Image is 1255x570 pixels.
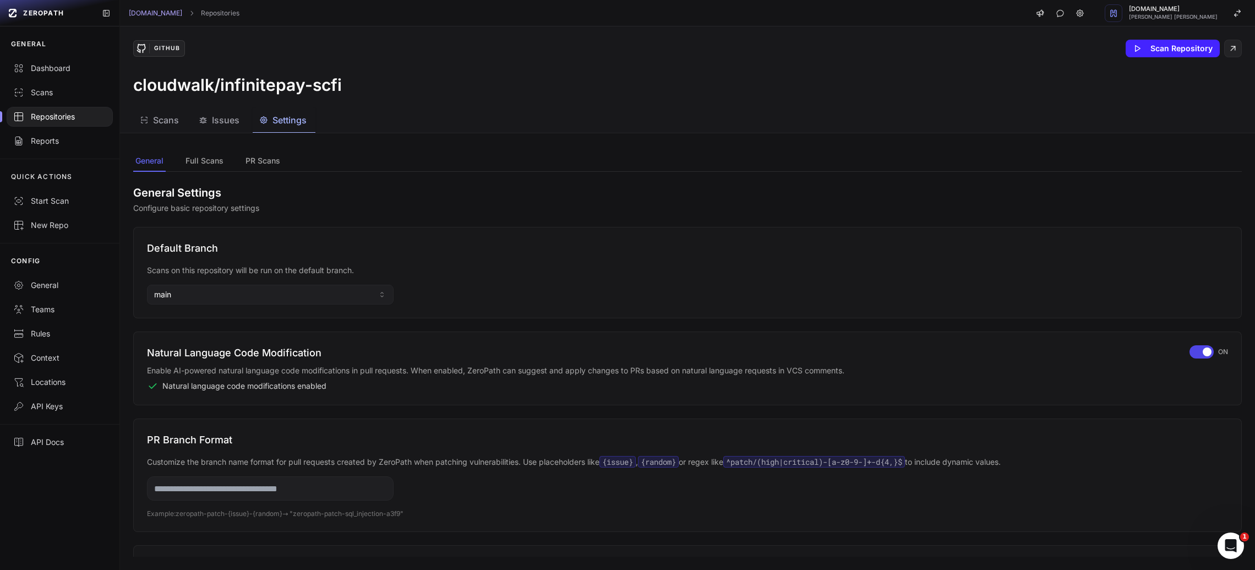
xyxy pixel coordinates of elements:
code: {random} [638,456,679,468]
p: CONFIG [11,257,40,265]
div: Scans [13,87,106,98]
div: Teams [13,304,106,315]
p: Example: zeropath-patch-{issue}-{random} → "zeropath-patch-sql_injection-a3f9" [147,509,1228,518]
p: Scans on this repository will be run on the default branch. [147,265,1228,276]
code: {issue} [599,456,636,468]
p: GENERAL [11,40,46,48]
div: Locations [13,377,106,388]
button: Scan Repository [1126,40,1220,57]
span: [DOMAIN_NAME] [1129,6,1218,12]
p: QUICK ACTIONS [11,172,73,181]
p: Customize the branch name format for pull requests created by ZeroPath when patching vulnerabilit... [147,457,1228,468]
a: Repositories [201,9,239,18]
svg: chevron right, [188,9,195,17]
div: Start Scan [13,196,106,207]
span: Natural language code modifications enabled [162,381,326,392]
div: API Keys [13,401,106,412]
span: ZEROPATH [23,9,64,18]
div: GitHub [149,44,184,53]
span: ON [1218,348,1228,356]
button: General [133,151,166,172]
div: Dashboard [13,63,106,74]
div: Reports [13,135,106,146]
span: 1 [1240,533,1249,541]
a: ZEROPATH [4,4,93,22]
h3: Natural Language Code Modification [147,345,1176,361]
div: Context [13,352,106,363]
span: [PERSON_NAME] [PERSON_NAME] [1129,14,1218,20]
span: Scans [153,113,179,127]
iframe: Intercom live chat [1218,533,1244,559]
code: ^patch/(high|critical)-[a-z0-9-]+-d{4,}$ [723,456,905,468]
h2: General Settings [133,185,1242,200]
a: [DOMAIN_NAME] [129,9,182,18]
button: Full Scans [183,151,226,172]
p: Configure basic repository settings [133,203,1242,214]
span: Settings [272,113,307,127]
div: Rules [13,328,106,339]
div: General [13,280,106,291]
button: PR Scans [243,151,282,172]
p: Enable AI-powered natural language code modifications in pull requests. When enabled, ZeroPath ca... [147,365,1176,376]
h3: PR Branch Format [147,432,1228,448]
h3: Default Branch [147,241,1228,256]
span: Issues [212,113,239,127]
div: API Docs [13,437,106,448]
svg: caret sort, [378,290,386,299]
div: New Repo [13,220,106,231]
h3: cloudwalk/infinitepay-scfi [133,75,342,95]
nav: breadcrumb [129,9,239,18]
span: main [154,289,171,300]
div: Repositories [13,111,106,122]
